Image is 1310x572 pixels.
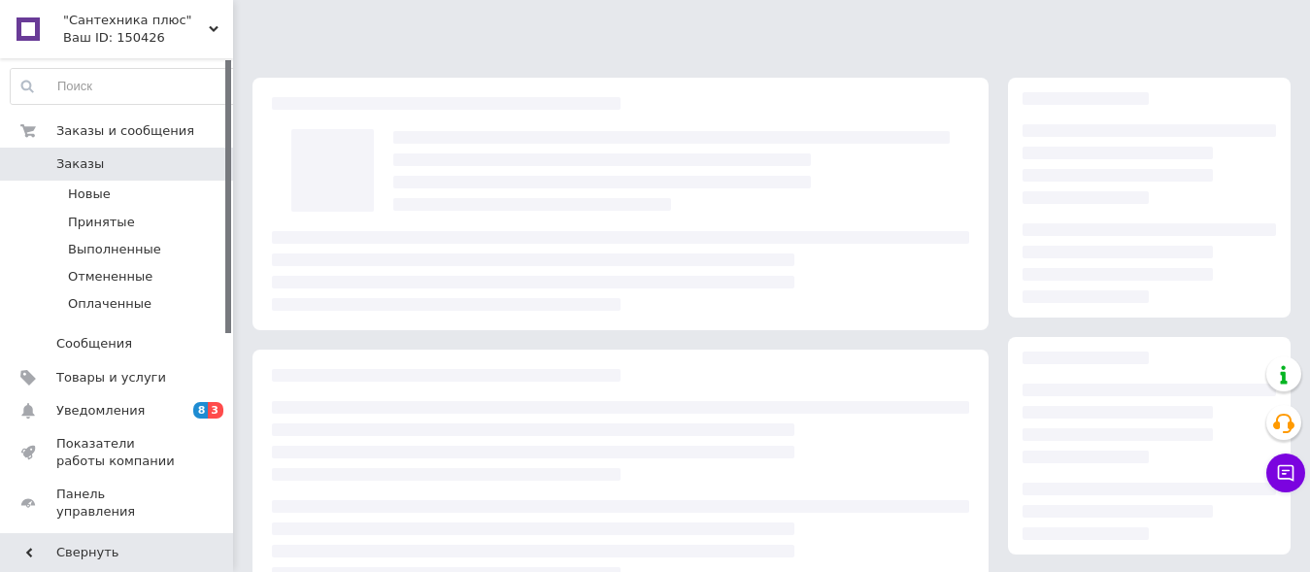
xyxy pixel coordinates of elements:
[208,402,223,419] span: 3
[56,155,104,173] span: Заказы
[68,268,152,286] span: Отмененные
[63,29,233,47] div: Ваш ID: 150426
[68,241,161,258] span: Выполненные
[68,185,111,203] span: Новые
[68,214,135,231] span: Принятые
[56,335,132,353] span: Сообщения
[56,122,194,140] span: Заказы и сообщения
[11,69,239,104] input: Поиск
[1266,454,1305,492] button: Чат с покупателем
[63,12,209,29] span: "Сантехника плюс"
[56,435,180,470] span: Показатели работы компании
[56,402,145,420] span: Уведомления
[56,486,180,521] span: Панель управления
[68,295,151,313] span: Оплаченные
[56,369,166,387] span: Товары и услуги
[193,402,209,419] span: 8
